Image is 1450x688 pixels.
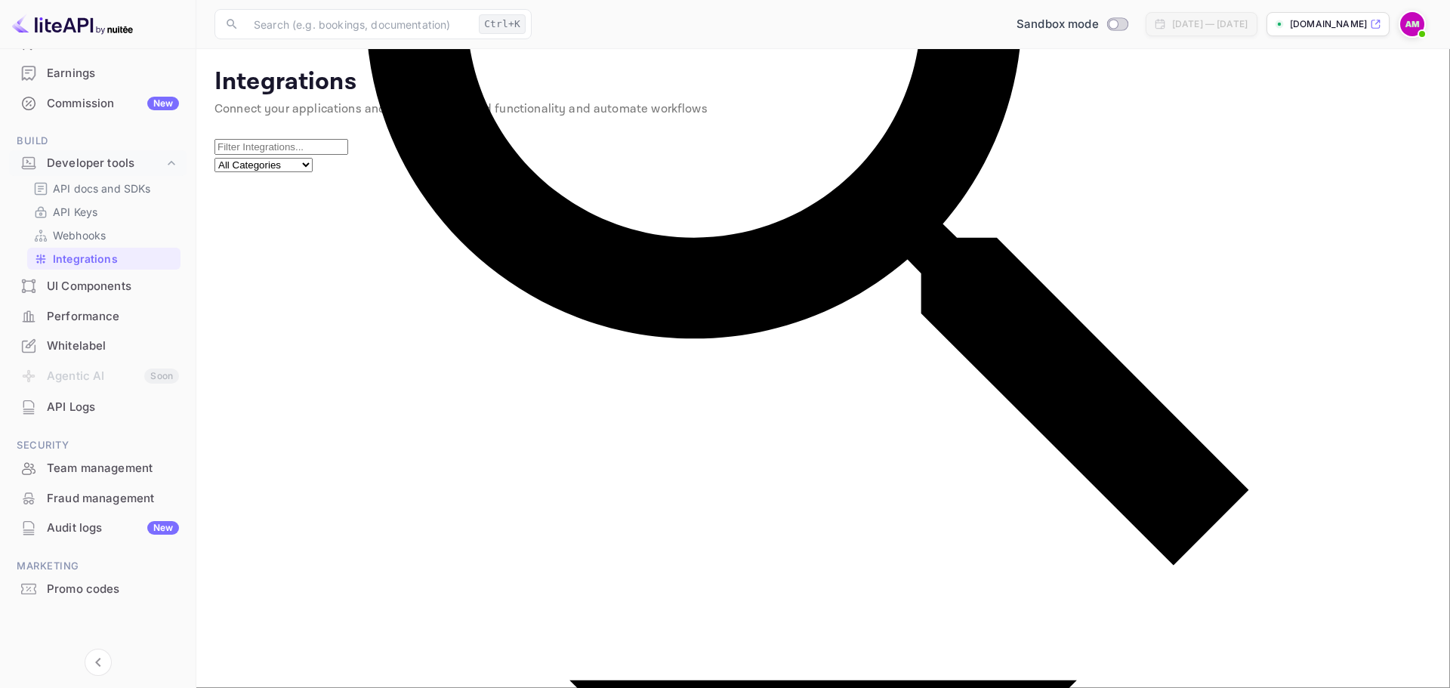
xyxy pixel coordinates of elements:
[9,332,187,359] a: Whitelabel
[9,29,187,57] a: Customers
[147,97,179,110] div: New
[47,460,179,477] div: Team management
[27,248,180,270] div: Integrations
[9,437,187,454] span: Security
[1400,12,1424,36] img: Arif Molon
[9,454,187,483] div: Team management
[9,272,187,301] div: UI Components
[27,201,180,223] div: API Keys
[1010,16,1134,33] div: Switch to Production mode
[9,514,187,543] div: Audit logsNew
[47,95,179,113] div: Commission
[9,454,187,482] a: Team management
[27,224,180,246] div: Webhooks
[53,204,97,220] p: API Keys
[9,59,187,88] div: Earnings
[9,302,187,330] a: Performance
[12,12,133,36] img: LiteAPI logo
[33,227,174,243] a: Webhooks
[245,9,473,39] input: Search (e.g. bookings, documentation)
[9,150,187,177] div: Developer tools
[147,521,179,535] div: New
[47,155,164,172] div: Developer tools
[9,393,187,421] a: API Logs
[47,338,179,355] div: Whitelabel
[47,520,179,537] div: Audit logs
[33,251,174,267] a: Integrations
[47,399,179,416] div: API Logs
[1290,17,1367,31] p: [DOMAIN_NAME]
[53,227,106,243] p: Webhooks
[33,180,174,196] a: API docs and SDKs
[9,575,187,604] div: Promo codes
[9,514,187,541] a: Audit logsNew
[9,484,187,514] div: Fraud management
[9,558,187,575] span: Marketing
[9,59,187,87] a: Earnings
[53,180,151,196] p: API docs and SDKs
[9,484,187,512] a: Fraud management
[33,204,174,220] a: API Keys
[47,308,179,325] div: Performance
[1017,16,1099,33] span: Sandbox mode
[9,133,187,150] span: Build
[47,65,179,82] div: Earnings
[9,575,187,603] a: Promo codes
[9,302,187,332] div: Performance
[9,332,187,361] div: Whitelabel
[27,177,180,199] div: API docs and SDKs
[85,649,112,676] button: Collapse navigation
[1172,17,1248,31] div: [DATE] — [DATE]
[479,14,526,34] div: Ctrl+K
[47,490,179,508] div: Fraud management
[9,89,187,119] div: CommissionNew
[214,139,348,155] input: Filter Integrations...
[53,251,118,267] p: Integrations
[9,89,187,117] a: CommissionNew
[47,581,179,598] div: Promo codes
[47,278,179,295] div: UI Components
[9,272,187,300] a: UI Components
[9,393,187,422] div: API Logs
